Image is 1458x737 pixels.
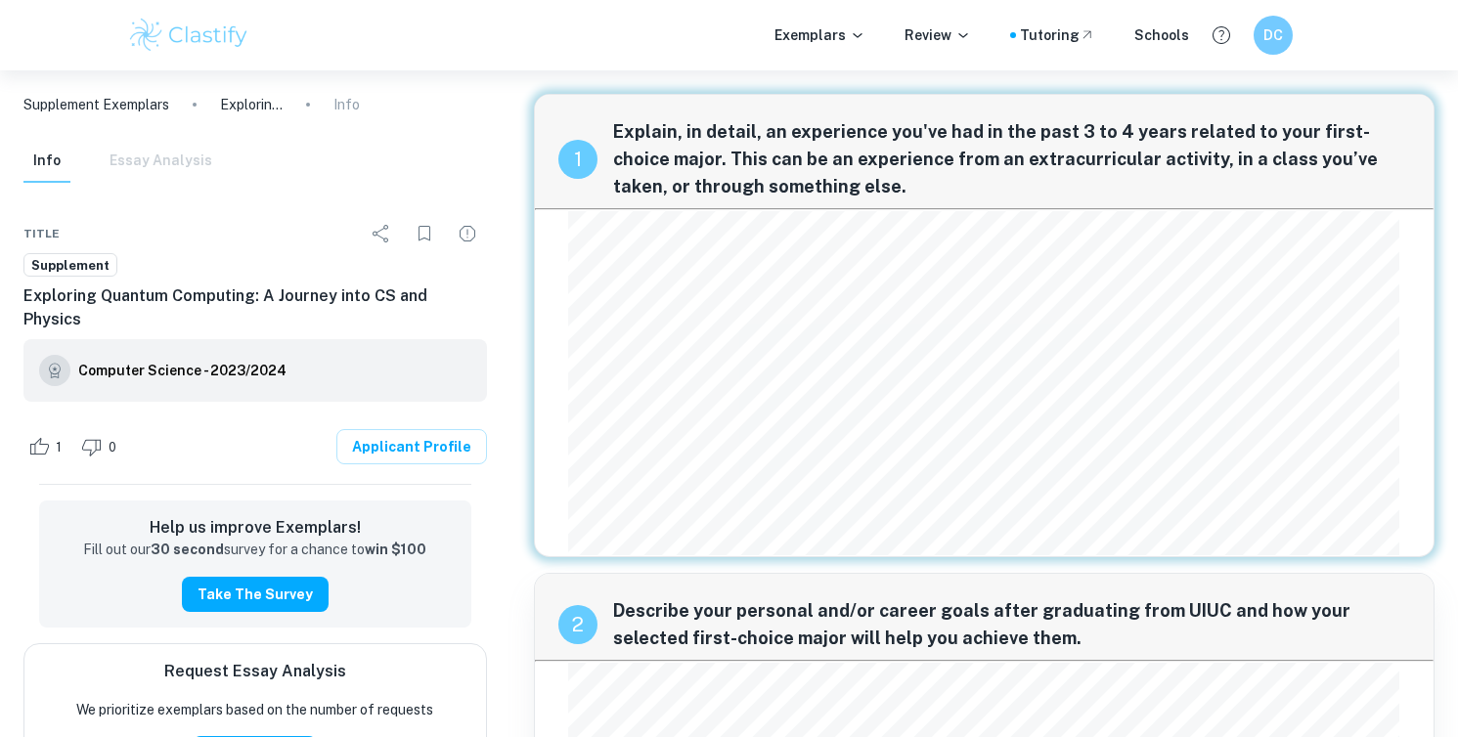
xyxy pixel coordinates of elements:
a: Supplement [23,253,117,278]
h6: Exploring Quantum Computing: A Journey into CS and Physics [23,284,487,331]
span: the IBM computer. Through the course, I gained a deeper appreciation of how physics and CS can [576,431,1331,448]
strong: 30 second [151,542,224,557]
a: Tutoring [1020,24,1095,46]
div: recipe [558,605,597,644]
span: delved into algorithms like [PERSON_NAME] Search and Shor’s algorithm. Determined to learn more, I [576,313,1376,329]
button: Take the Survey [182,577,329,612]
p: Exemplars [774,24,865,46]
strong: win $100 [365,542,426,557]
h6: Computer Science - 2023/2024 [78,360,287,381]
span: Through the course, I gained hands-on experience with IBM’s Quantum Cloud Computer and [576,283,1291,300]
p: Fill out our survey for a chance to [83,540,426,561]
span: collaborate to work toward tangible applications from enhanced data security to more efficient [576,460,1316,477]
span: Python and subsequently Qiskit, an industry-standard tool, to move away from the UI interface of [576,402,1330,418]
span: Explain, in detail, an experience you've had in the past 3 to 4 years related to your first-choic... [613,118,1410,200]
h6: Help us improve Exemplars! [55,516,456,540]
a: Supplement Exemplars [23,94,169,115]
span: Describe your personal and/or career goals after graduating from UIUC and how your selected first... [613,597,1410,652]
div: Share [362,214,401,253]
span: Title [23,225,60,242]
span: simulating particles using the Cosmic Linear Anisotropy Solving System, fuelling my interest in [576,706,1314,722]
p: Review [905,24,971,46]
span: Supplement [24,256,116,276]
span: subjects with [PERSON_NAME]’s prestigious CS + x program. [576,519,1056,536]
span: introduced me to the realm of quantum computing—triggering my interest in CS and Physics. [576,254,1303,271]
span: rotations on the [PERSON_NAME] sphere to how tensor products model quantum-bit-strings; I self-ta... [576,371,1411,388]
span: modelling of material properties on a molecular level—reaffirming my desire to study these two [576,490,1323,506]
div: Report issue [448,214,487,253]
h6: Request Essay Analysis [164,660,346,683]
span: 0 [98,438,127,457]
button: Info [23,140,70,183]
span: As an aspiring STEM major, I completed the first edition of the “Qubit by Qubit” course which [576,225,1297,241]
h6: DC [1261,24,1284,46]
a: Applicant Profile [336,429,487,464]
a: Computer Science - 2023/2024 [78,355,287,386]
p: Exploring Quantum Computing: A Journey into CS and Physics [220,94,283,115]
button: Help and Feedback [1205,19,1238,52]
div: recipe [558,140,597,179]
span: 1 [45,438,72,457]
div: Like [23,431,72,462]
div: Bookmark [405,214,444,253]
p: Info [333,94,360,115]
a: Schools [1134,24,1189,46]
button: DC [1254,16,1293,55]
p: We prioritize exemplars based on the number of requests [76,699,433,720]
img: Clastify logo [127,16,251,55]
div: Dislike [76,431,127,462]
span: explored the mathematics of quantum computing from learning how quantum logic-[PERSON_NAME] perform [576,342,1444,359]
